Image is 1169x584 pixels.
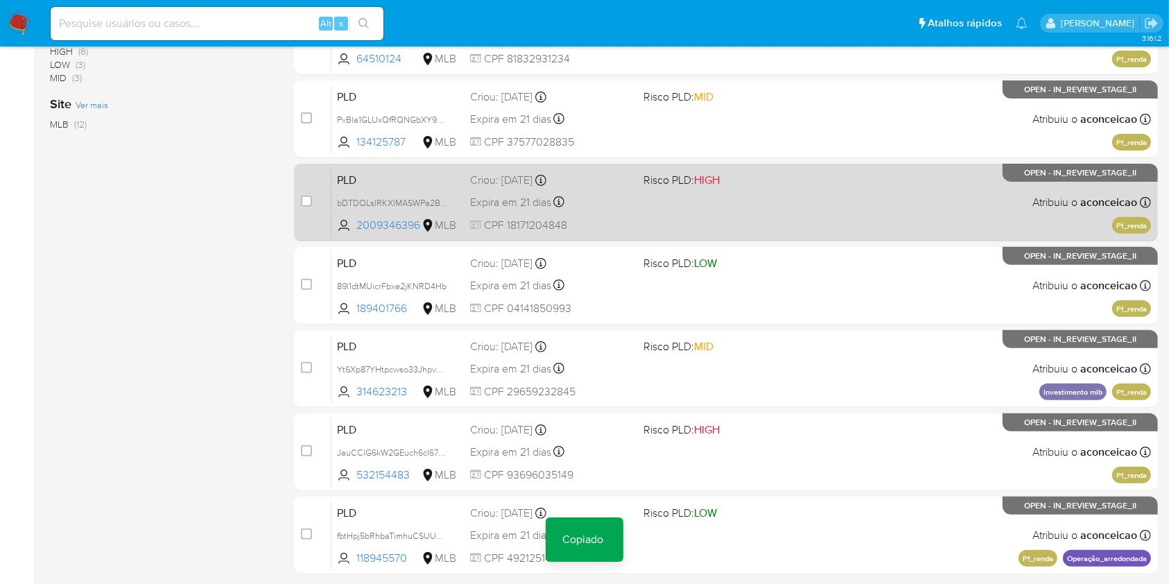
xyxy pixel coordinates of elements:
[928,16,1002,31] span: Atalhos rápidos
[339,17,343,30] span: s
[1061,17,1139,30] p: ana.conceicao@mercadolivre.com
[1144,16,1159,31] a: Sair
[349,14,378,33] button: search-icon
[51,15,383,33] input: Pesquise usuários ou casos...
[1142,33,1162,44] span: 3.161.2
[320,17,331,30] span: Alt
[1016,17,1028,29] a: Notificações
